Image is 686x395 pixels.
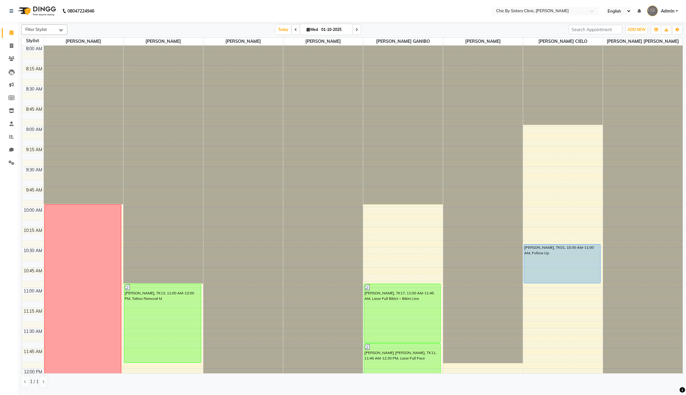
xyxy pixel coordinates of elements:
[364,284,440,343] div: [PERSON_NAME], TK17, 11:00 AM-11:45 AM, Laser Full Bikini + Bikini Line
[569,25,622,34] input: Search Appointment
[23,369,43,375] div: 12:00 PM
[44,38,123,45] span: [PERSON_NAME]
[25,147,43,153] div: 9:15 AM
[276,25,291,34] span: Today
[661,8,674,14] span: Admin
[647,6,658,16] img: Admin
[22,288,43,294] div: 11:00 AM
[305,27,319,32] span: Wed
[25,66,43,72] div: 8:15 AM
[25,46,43,52] div: 8:00 AM
[25,187,43,193] div: 9:45 AM
[626,25,647,34] button: ADD NEW
[22,348,43,355] div: 11:45 AM
[30,378,39,385] span: 1 / 1
[203,38,283,45] span: [PERSON_NAME]
[603,38,683,45] span: [PERSON_NAME] [PERSON_NAME]
[22,308,43,315] div: 11:15 AM
[283,38,363,45] span: [PERSON_NAME]
[16,2,58,20] img: logo
[319,25,350,34] input: 2025-10-01
[25,167,43,173] div: 9:30 AM
[22,38,43,44] div: Stylist
[25,126,43,133] div: 9:00 AM
[22,268,43,274] div: 10:45 AM
[123,38,203,45] span: [PERSON_NAME]
[25,106,43,113] div: 8:45 AM
[363,38,443,45] span: [PERSON_NAME] GANIBO
[22,328,43,335] div: 11:30 AM
[628,27,646,32] span: ADD NEW
[523,38,603,45] span: [PERSON_NAME] CIELO
[67,2,94,20] b: 08047224946
[25,27,47,32] span: Filter Stylist
[443,38,523,45] span: [PERSON_NAME]
[22,248,43,254] div: 10:30 AM
[524,244,600,283] div: [PERSON_NAME], TK01, 10:30 AM-11:00 AM, Follow Up
[124,284,201,363] div: [PERSON_NAME], TK13, 11:00 AM-12:00 PM, Tattoo Removal M
[25,86,43,92] div: 8:30 AM
[22,227,43,234] div: 10:15 AM
[22,207,43,214] div: 10:00 AM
